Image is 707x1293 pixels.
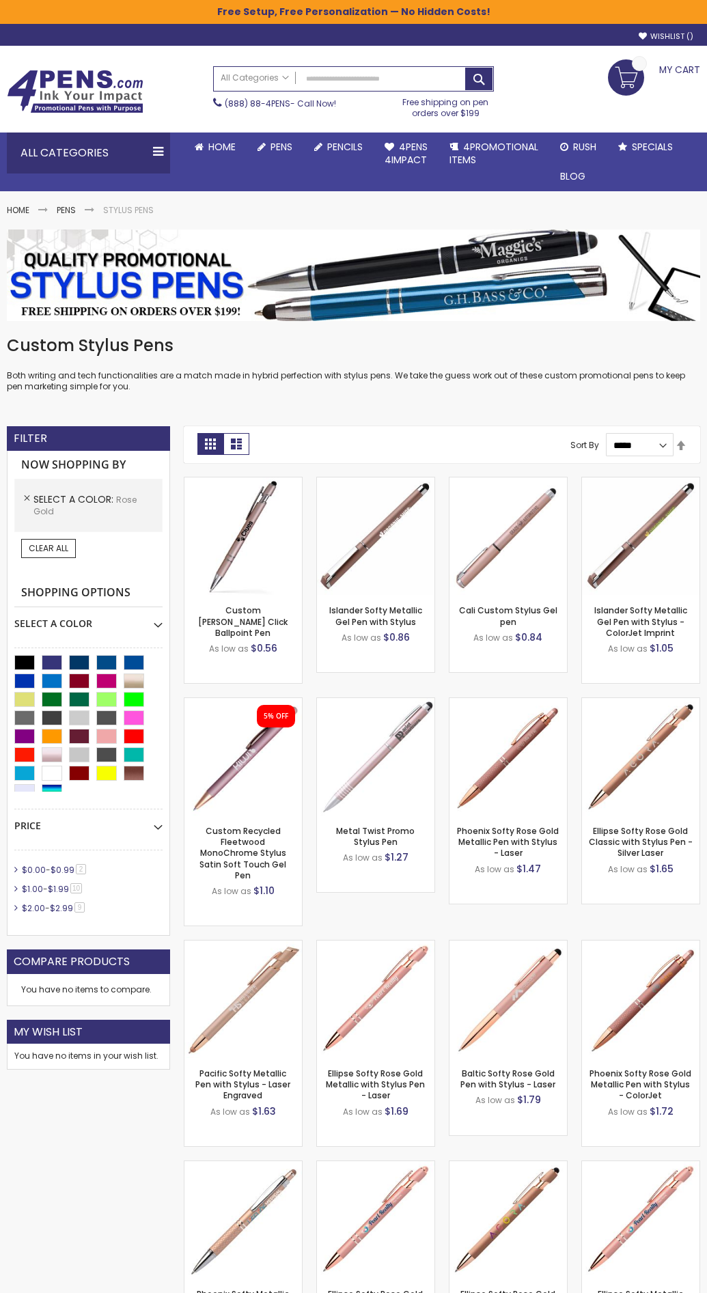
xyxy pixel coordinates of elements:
img: Baltic Softy Rose Gold Pen with Stylus - Laser-Rose Gold [449,941,567,1058]
a: Custom [PERSON_NAME] Click Ballpoint Pen [198,604,288,638]
a: Custom Alex II Click Ballpoint Pen-Rose Gold [184,477,302,488]
span: $1.99 [48,883,69,895]
span: $0.99 [51,864,74,876]
a: Metal Twist Promo Stylus Pen [336,825,415,848]
img: Ellipse Softy Metallic with Stylus Pen - ColorJet-Rose Gold [582,1161,699,1279]
a: Specials [607,133,684,162]
a: Clear All [21,539,76,558]
a: Pacific Softy Metallic Pen with Stylus - Laser Engraved-Rose Gold [184,940,302,951]
span: Rush [573,140,596,154]
a: (888) 88-4PENS [225,98,290,109]
div: All Categories [7,133,170,173]
span: $0.84 [515,630,542,644]
span: As low as [475,1094,515,1106]
span: $1.10 [253,884,275,898]
div: You have no items in your wish list. [14,1051,163,1061]
span: As low as [343,1106,383,1117]
strong: Stylus Pens [103,204,154,216]
span: Specials [632,140,673,154]
h1: Custom Stylus Pens [7,335,700,357]
a: Blog [549,162,596,191]
a: Ellipse Softy Rose Gold Metallic with Stylus Pen - Laser-Rose Gold [317,940,434,951]
span: As low as [212,885,251,897]
a: Ellipse Softy Rose Gold Classic with Stylus Pen - Silver Laser [589,825,693,859]
a: $1.00-$1.9910 [18,883,87,895]
span: $1.63 [252,1104,276,1118]
a: Phoenix Softy Metallic with Stylus Pen - ColorJet-Rose gold [184,1160,302,1172]
span: As low as [608,643,648,654]
a: Ellipse Softy Rose Gold Metallic with Stylus Pen - ColorJet-Rose Gold [317,1160,434,1172]
span: $2.99 [50,902,73,914]
div: 5% OFF [264,712,288,721]
img: Islander Softy Metallic Gel Pen with Stylus-Rose Gold [317,477,434,595]
span: Rose Gold [33,494,137,517]
span: - Call Now! [225,98,336,109]
a: $0.00-$0.992 [18,864,91,876]
strong: My Wish List [14,1025,83,1040]
strong: Now Shopping by [14,451,163,479]
span: Pens [271,140,292,154]
span: As low as [608,1106,648,1117]
a: 4Pens4impact [374,133,439,175]
a: 4PROMOTIONALITEMS [439,133,549,175]
a: Ellipse Softy Metallic with Stylus Pen - ColorJet-Rose Gold [582,1160,699,1172]
a: Rush [549,133,607,162]
a: Pens [57,204,76,216]
span: Select A Color [33,492,116,506]
img: Ellipse Softy Rose Gold Metallic with Stylus Pen - Laser-Rose Gold [317,941,434,1058]
strong: Grid [197,433,223,455]
span: $1.72 [650,1104,674,1118]
div: Price [14,809,163,833]
span: As low as [342,632,381,643]
span: $1.05 [650,641,674,655]
a: Cali Custom Stylus Gel pen [459,604,557,627]
div: Select A Color [14,607,163,630]
img: Phoenix Softy Metallic with Stylus Pen - ColorJet-Rose gold [184,1161,302,1279]
span: $1.69 [385,1104,408,1118]
span: Clear All [29,542,68,554]
a: Phoenix Softy Rose Gold Metallic Pen with Stylus Pen - Laser-Rose gold [449,697,567,709]
a: Islander Softy Metallic Gel Pen with Stylus-Rose Gold [317,477,434,488]
strong: Compare Products [14,954,130,969]
a: Home [184,133,247,162]
img: Ellipse Softy Rose Gold Classic with Stylus Pen - ColorJet-Rose Gold [449,1161,567,1279]
span: $2.00 [22,902,45,914]
span: Pencils [327,140,363,154]
a: Ellipse Softy Rose Gold Classic with Stylus Pen - ColorJet-Rose Gold [449,1160,567,1172]
a: Pens [247,133,303,162]
span: 10 [70,883,82,893]
span: 2 [76,864,86,874]
a: Baltic Softy Rose Gold Pen with Stylus - Laser-Rose Gold [449,940,567,951]
a: Custom Recycled Fleetwood MonoChrome Stylus Satin Soft Touch Gel Pen-Rose Gold [184,697,302,709]
a: Pencils [303,133,374,162]
span: Blog [560,169,585,183]
a: All Categories [214,67,296,89]
a: Baltic Softy Rose Gold Pen with Stylus - Laser [460,1068,555,1090]
span: As low as [608,863,648,875]
a: Ellipse Softy Rose Gold Classic with Stylus Pen - Silver Laser-Rose Gold [582,697,699,709]
img: Pacific Softy Metallic Pen with Stylus - Laser Engraved-Rose Gold [184,941,302,1058]
img: Ellipse Softy Rose Gold Classic with Stylus Pen - Silver Laser-Rose Gold [582,698,699,816]
a: Metal Twist Promo Stylus Pen-Rose gold [317,697,434,709]
span: $1.79 [517,1093,541,1107]
span: 4PROMOTIONAL ITEMS [449,140,538,167]
span: As low as [343,852,383,863]
span: $0.00 [22,864,46,876]
a: Wishlist [639,31,693,42]
a: $2.00-$2.999 [18,902,89,914]
label: Sort By [570,439,599,451]
span: $1.47 [516,862,541,876]
span: $0.86 [383,630,410,644]
div: Free shipping on pen orders over $199 [397,92,494,119]
a: Home [7,204,29,216]
span: $1.27 [385,850,408,864]
div: Both writing and tech functionalities are a match made in hybrid perfection with stylus pens. We ... [7,335,700,393]
strong: Filter [14,431,47,446]
a: Islander Softy Metallic Gel Pen with Stylus [329,604,422,627]
a: Ellipse Softy Rose Gold Metallic with Stylus Pen - Laser [326,1068,425,1101]
img: Phoenix Softy Rose Gold Metallic Pen with Stylus Pen - ColorJet-Rose gold [582,941,699,1058]
a: Pacific Softy Metallic Pen with Stylus - Laser Engraved [195,1068,290,1101]
span: 4Pens 4impact [385,140,428,167]
img: Ellipse Softy Rose Gold Metallic with Stylus Pen - ColorJet-Rose Gold [317,1161,434,1279]
img: Phoenix Softy Rose Gold Metallic Pen with Stylus Pen - Laser-Rose gold [449,698,567,816]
